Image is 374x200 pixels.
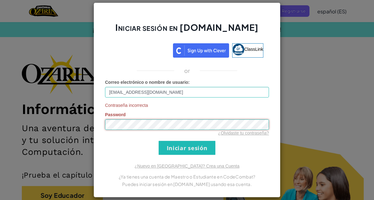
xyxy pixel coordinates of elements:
[218,131,269,136] a: ¿Olvidaste tu contraseña?
[244,47,263,52] span: ClassLink
[105,180,269,188] p: Puedes iniciar sesión en [DOMAIN_NAME] usando esa cuenta.
[108,43,173,56] iframe: Botón de Acceder con Google
[105,21,269,40] h2: Iniciar sesión en [DOMAIN_NAME]
[184,67,190,74] p: or
[173,43,229,58] img: clever_sso_button@2x.png
[105,80,188,85] span: Correo electrónico o nombre de usuario
[105,79,190,85] label: :
[159,141,215,155] input: Iniciar sesión
[105,112,126,117] span: Password
[105,102,269,108] span: Contraseña incorrecta
[135,164,239,169] a: ¿Nuevo en [GEOGRAPHIC_DATA]? Crea una Cuenta
[105,173,269,180] p: ¿Ya tienes una cuenta de Maestro o Estudiante en CodeCombat?
[233,44,244,55] img: classlink-logo-small.png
